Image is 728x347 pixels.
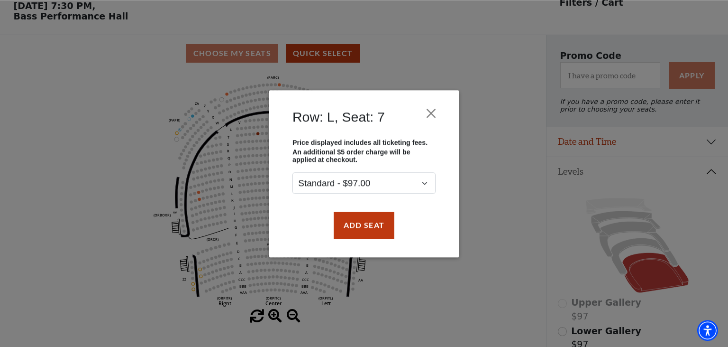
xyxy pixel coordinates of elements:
[292,148,436,163] p: An additional $5 order charge will be applied at checkout.
[334,212,394,238] button: Add Seat
[292,109,385,125] h4: Row: L, Seat: 7
[697,320,718,341] div: Accessibility Menu
[422,104,440,122] button: Close
[292,138,436,146] p: Price displayed includes all ticketing fees.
